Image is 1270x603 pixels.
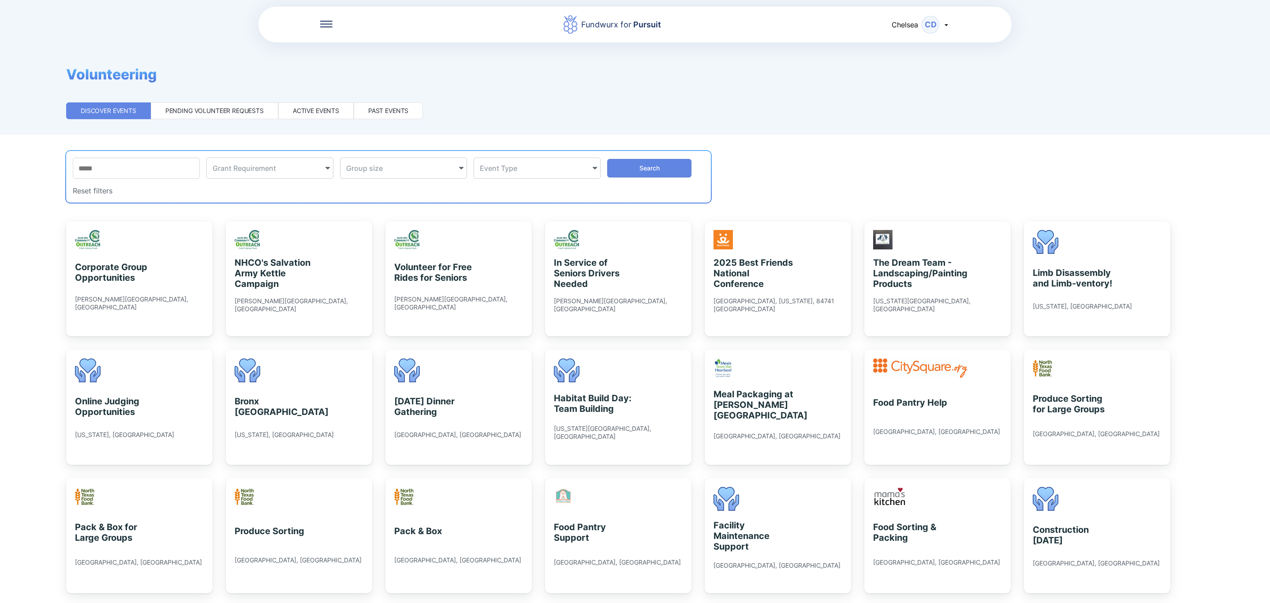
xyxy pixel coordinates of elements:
[713,520,794,552] div: Facility Maintenance Support
[394,526,442,536] div: Pack & Box
[554,425,683,441] div: [US_STATE][GEOGRAPHIC_DATA], [GEOGRAPHIC_DATA]
[554,522,635,543] div: Food Pantry Support
[213,164,325,173] div: Grant Requirement
[73,185,112,196] div: Reset filters
[713,432,840,440] div: [GEOGRAPHIC_DATA], [GEOGRAPHIC_DATA]
[346,164,459,173] div: Group size
[873,257,954,289] div: The Dream Team - Landscaping/Painting Products
[922,16,939,34] div: CD
[235,396,315,417] div: Bronx [GEOGRAPHIC_DATA]
[713,257,794,289] div: 2025 Best Friends National Conference
[1033,430,1160,438] div: [GEOGRAPHIC_DATA], [GEOGRAPHIC_DATA]
[235,257,315,289] div: NHCO's Salvation Army Kettle Campaign
[235,556,362,564] div: [GEOGRAPHIC_DATA], [GEOGRAPHIC_DATA]
[631,20,661,29] span: Pursuit
[480,164,592,173] div: Event Type
[1033,393,1113,415] div: Produce Sorting for Large Groups
[66,66,157,83] span: Volunteering
[1033,524,1113,546] div: Construction [DATE]
[75,522,156,543] div: Pack & Box for Large Groups
[1033,302,1132,310] div: [US_STATE], [GEOGRAPHIC_DATA]
[235,431,334,439] div: [US_STATE], [GEOGRAPHIC_DATA]
[873,397,947,408] div: Food Pantry Help
[394,556,521,564] div: [GEOGRAPHIC_DATA], [GEOGRAPHIC_DATA]
[554,297,683,313] div: [PERSON_NAME][GEOGRAPHIC_DATA], [GEOGRAPHIC_DATA]
[394,262,475,283] div: Volunteer for Free Rides for Seniors
[394,431,521,439] div: [GEOGRAPHIC_DATA], [GEOGRAPHIC_DATA]
[1033,268,1113,289] div: Limb Disassembly and Limb-ventory!
[394,295,523,311] div: [PERSON_NAME][GEOGRAPHIC_DATA], [GEOGRAPHIC_DATA]
[75,558,202,566] div: [GEOGRAPHIC_DATA], [GEOGRAPHIC_DATA]
[554,558,681,566] div: [GEOGRAPHIC_DATA], [GEOGRAPHIC_DATA]
[873,297,1002,313] div: [US_STATE][GEOGRAPHIC_DATA], [GEOGRAPHIC_DATA]
[639,164,660,173] span: Search
[892,20,918,29] span: Chelsea
[713,389,794,421] div: Meal Packaging at [PERSON_NAME][GEOGRAPHIC_DATA]
[1033,559,1160,567] div: [GEOGRAPHIC_DATA], [GEOGRAPHIC_DATA]
[75,295,204,311] div: [PERSON_NAME][GEOGRAPHIC_DATA], [GEOGRAPHIC_DATA]
[293,106,339,115] div: Active events
[235,297,363,313] div: [PERSON_NAME][GEOGRAPHIC_DATA], [GEOGRAPHIC_DATA]
[607,159,691,177] button: Search
[368,106,408,115] div: Past events
[713,297,842,313] div: [GEOGRAPHIC_DATA], [US_STATE], 84741 [GEOGRAPHIC_DATA]
[554,393,635,414] div: Habitat Build Day: Team Building
[75,396,156,417] div: Online Judging Opportunities
[873,558,1000,566] div: [GEOGRAPHIC_DATA], [GEOGRAPHIC_DATA]
[554,257,635,289] div: In Service of Seniors Drivers Needed
[713,562,840,569] div: [GEOGRAPHIC_DATA], [GEOGRAPHIC_DATA]
[75,262,156,283] div: Corporate Group Opportunities
[581,19,661,31] div: Fundwurx for
[873,428,1000,436] div: [GEOGRAPHIC_DATA], [GEOGRAPHIC_DATA]
[873,522,954,543] div: Food Sorting & Packing
[394,396,475,417] div: [DATE] Dinner Gathering
[165,106,264,115] div: Pending volunteer requests
[81,106,136,115] div: Discover events
[75,431,174,439] div: [US_STATE], [GEOGRAPHIC_DATA]
[235,526,304,536] div: Produce Sorting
